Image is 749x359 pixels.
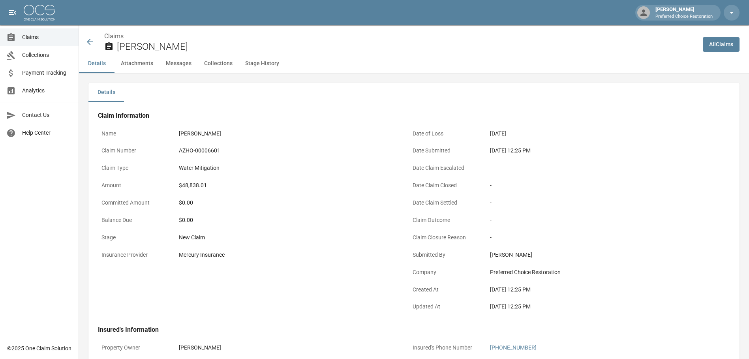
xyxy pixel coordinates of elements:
[409,178,480,193] p: Date Claim Closed
[104,32,696,41] nav: breadcrumb
[24,5,55,21] img: ocs-logo-white-transparent.png
[179,344,221,352] div: [PERSON_NAME]
[98,195,169,211] p: Committed Amount
[655,13,713,20] p: Preferred Choice Restoration
[22,51,72,59] span: Collections
[22,86,72,95] span: Analytics
[490,164,707,172] div: -
[179,216,396,224] div: $0.00
[98,326,711,334] h4: Insured's Information
[490,130,506,138] div: [DATE]
[7,344,71,352] div: © 2025 One Claim Solution
[409,143,480,158] p: Date Submitted
[115,54,160,73] button: Attachments
[490,147,707,155] div: [DATE] 12:25 PM
[239,54,285,73] button: Stage History
[88,83,124,102] button: Details
[490,344,537,351] a: [PHONE_NUMBER]
[652,6,716,20] div: [PERSON_NAME]
[98,340,169,355] p: Property Owner
[22,69,72,77] span: Payment Tracking
[88,83,740,102] div: details tabs
[98,160,169,176] p: Claim Type
[179,164,220,172] div: Water Mitigation
[490,233,707,242] div: -
[104,32,124,40] a: Claims
[490,181,707,190] div: -
[409,195,480,211] p: Date Claim Settled
[79,54,115,73] button: Details
[22,129,72,137] span: Help Center
[5,5,21,21] button: open drawer
[179,147,220,155] div: AZHO-00006601
[409,126,480,141] p: Date of Loss
[98,178,169,193] p: Amount
[409,247,480,263] p: Submitted By
[79,54,749,73] div: anchor tabs
[179,251,225,259] div: Mercury Insurance
[22,111,72,119] span: Contact Us
[198,54,239,73] button: Collections
[409,212,480,228] p: Claim Outcome
[703,37,740,52] a: AllClaims
[98,230,169,245] p: Stage
[490,216,707,224] div: -
[490,286,707,294] div: [DATE] 12:25 PM
[490,268,707,276] div: Preferred Choice Restoration
[490,199,707,207] div: -
[179,130,221,138] div: [PERSON_NAME]
[490,251,707,259] div: [PERSON_NAME]
[409,299,480,314] p: Updated At
[490,303,707,311] div: [DATE] 12:25 PM
[160,54,198,73] button: Messages
[98,247,169,263] p: Insurance Provider
[22,33,72,41] span: Claims
[179,199,396,207] div: $0.00
[409,265,480,280] p: Company
[98,212,169,228] p: Balance Due
[98,143,169,158] p: Claim Number
[409,340,480,355] p: Insured's Phone Number
[409,282,480,297] p: Created At
[409,160,480,176] p: Date Claim Escalated
[98,126,169,141] p: Name
[179,181,207,190] div: $48,838.01
[409,230,480,245] p: Claim Closure Reason
[179,233,396,242] div: New Claim
[117,41,696,53] h2: [PERSON_NAME]
[98,112,711,120] h4: Claim Information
